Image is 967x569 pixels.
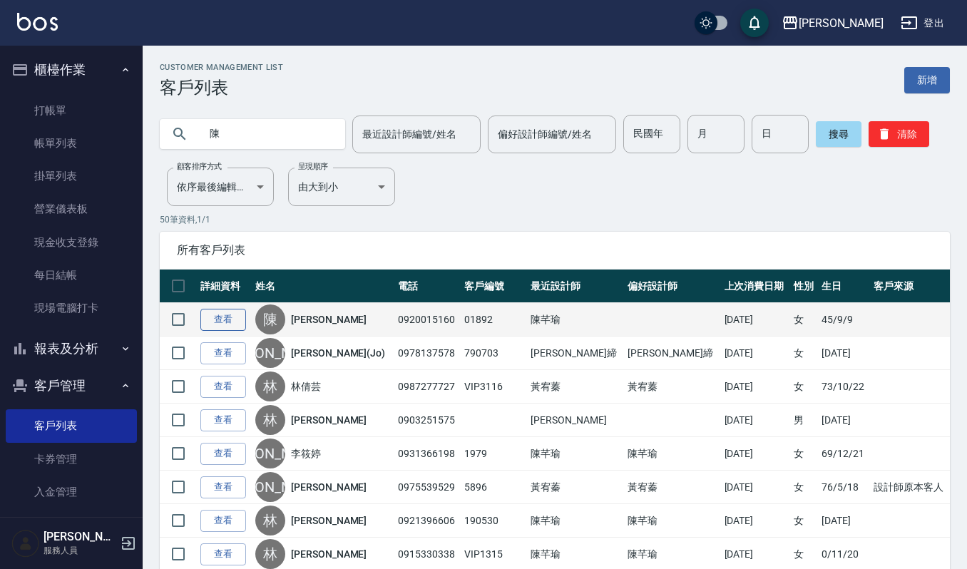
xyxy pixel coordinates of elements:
button: save [740,9,769,37]
td: [DATE] [818,404,869,437]
th: 客戶編號 [461,270,527,303]
td: VIP3116 [461,370,527,404]
a: [PERSON_NAME] [291,480,367,494]
div: [PERSON_NAME] [255,338,285,368]
td: 190530 [461,504,527,538]
td: 0987277727 [394,370,461,404]
td: 0921396606 [394,504,461,538]
label: 呈現順序 [298,161,328,172]
a: [PERSON_NAME] [291,547,367,561]
td: 陳芊瑜 [527,437,624,471]
td: 0920015160 [394,303,461,337]
a: 查看 [200,443,246,465]
th: 詳細資料 [197,270,252,303]
td: 黃宥蓁 [527,370,624,404]
div: 林 [255,371,285,401]
label: 顧客排序方式 [177,161,222,172]
td: 女 [790,471,818,504]
button: 登出 [895,10,950,36]
button: 搜尋 [816,121,861,147]
a: 查看 [200,409,246,431]
td: 男 [790,404,818,437]
td: 陳芊瑜 [624,437,721,471]
td: 黃宥蓁 [527,471,624,504]
td: [DATE] [721,337,791,370]
th: 客戶來源 [870,270,950,303]
td: 陳芊瑜 [527,504,624,538]
img: Person [11,529,40,558]
th: 偏好設計師 [624,270,721,303]
td: 01892 [461,303,527,337]
td: [DATE] [721,303,791,337]
td: [DATE] [721,404,791,437]
td: 女 [790,437,818,471]
div: 林 [255,506,285,535]
a: [PERSON_NAME] [291,413,367,427]
th: 電話 [394,270,461,303]
td: 73/10/22 [818,370,869,404]
a: 帳單列表 [6,127,137,160]
span: 所有客戶列表 [177,243,933,257]
button: 報表及分析 [6,330,137,367]
a: 李筱婷 [291,446,321,461]
td: [DATE] [721,471,791,504]
td: 陳芊瑜 [527,303,624,337]
td: 0978137578 [394,337,461,370]
a: 查看 [200,309,246,331]
div: 林 [255,539,285,569]
a: 卡券管理 [6,443,137,476]
th: 姓名 [252,270,394,303]
td: 76/5/18 [818,471,869,504]
div: [PERSON_NAME] [255,472,285,502]
h5: [PERSON_NAME] [44,530,116,544]
a: 每日結帳 [6,259,137,292]
div: [PERSON_NAME] [255,439,285,468]
a: 營業儀表板 [6,193,137,225]
input: 搜尋關鍵字 [200,115,334,153]
a: 查看 [200,342,246,364]
td: 45/9/9 [818,303,869,337]
td: 黃宥蓁 [624,471,721,504]
a: 新增 [904,67,950,93]
td: [PERSON_NAME]締 [527,337,624,370]
a: [PERSON_NAME] [291,312,367,327]
a: 客戶列表 [6,409,137,442]
td: 女 [790,504,818,538]
a: 查看 [200,476,246,498]
h3: 客戶列表 [160,78,283,98]
button: 清除 [869,121,929,147]
th: 生日 [818,270,869,303]
div: 林 [255,405,285,435]
a: [PERSON_NAME](Jo) [291,346,385,360]
div: 依序最後編輯時間 [167,168,274,206]
td: 黃宥蓁 [624,370,721,404]
td: [DATE] [818,337,869,370]
td: 0975539529 [394,471,461,504]
td: 0903251575 [394,404,461,437]
th: 最近設計師 [527,270,624,303]
th: 性別 [790,270,818,303]
div: [PERSON_NAME] [799,14,884,32]
td: 790703 [461,337,527,370]
td: 女 [790,303,818,337]
a: 打帳單 [6,94,137,127]
td: 設計師原本客人 [870,471,950,504]
td: 陳芊瑜 [624,504,721,538]
td: 0931366198 [394,437,461,471]
td: 1979 [461,437,527,471]
a: 現場電腦打卡 [6,292,137,324]
td: [PERSON_NAME]締 [624,337,721,370]
a: 查看 [200,376,246,398]
img: Logo [17,13,58,31]
td: 5896 [461,471,527,504]
td: [DATE] [721,437,791,471]
td: 女 [790,370,818,404]
button: [PERSON_NAME] [776,9,889,38]
a: 林倩芸 [291,379,321,394]
div: 陳 [255,304,285,334]
button: 客戶管理 [6,367,137,404]
a: 查看 [200,543,246,565]
td: [DATE] [818,504,869,538]
p: 服務人員 [44,544,116,557]
td: [DATE] [721,504,791,538]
